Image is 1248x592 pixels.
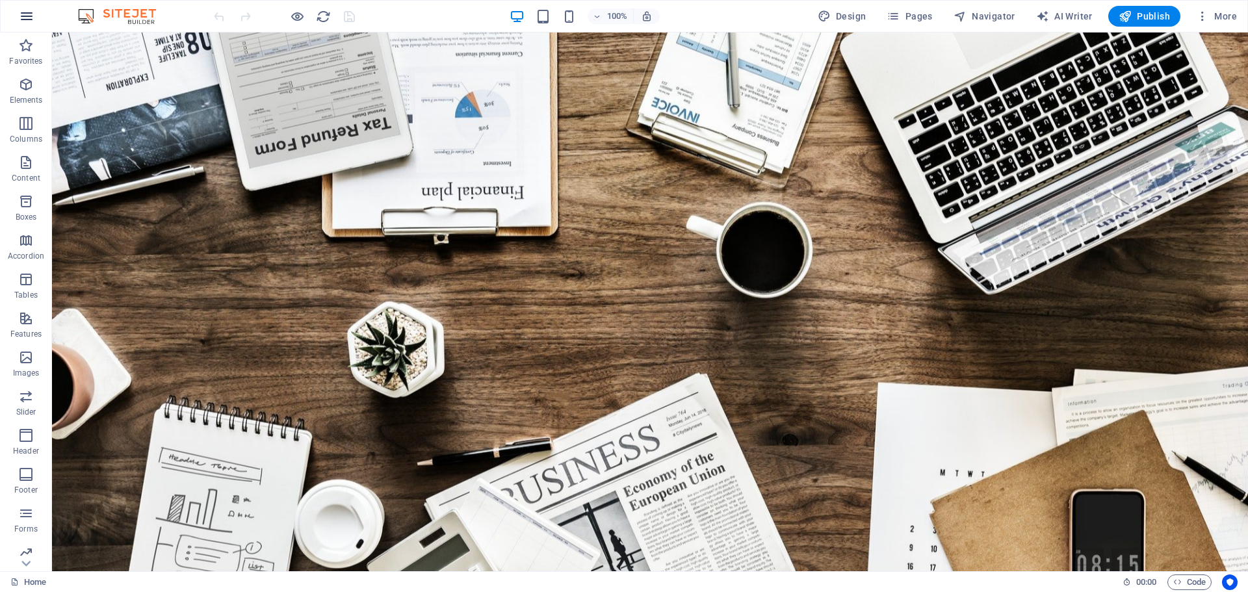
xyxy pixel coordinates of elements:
[1173,574,1206,590] span: Code
[289,8,305,24] button: Click here to leave preview mode and continue editing
[14,485,38,495] p: Footer
[812,6,872,27] button: Design
[1119,10,1170,23] span: Publish
[812,6,872,27] div: Design (Ctrl+Alt+Y)
[1196,10,1237,23] span: More
[315,8,331,24] button: reload
[10,134,42,144] p: Columns
[607,8,628,24] h6: 100%
[887,10,932,23] span: Pages
[10,329,42,339] p: Features
[1167,574,1212,590] button: Code
[1108,6,1180,27] button: Publish
[588,8,634,24] button: 100%
[1031,6,1098,27] button: AI Writer
[14,524,38,534] p: Forms
[818,10,866,23] span: Design
[954,10,1015,23] span: Navigator
[316,9,331,24] i: Reload page
[10,574,46,590] a: Click to cancel selection. Double-click to open Pages
[1136,574,1156,590] span: 00 00
[10,95,43,105] p: Elements
[1222,574,1238,590] button: Usercentrics
[1036,10,1093,23] span: AI Writer
[12,173,40,183] p: Content
[9,56,42,66] p: Favorites
[14,290,38,300] p: Tables
[1123,574,1157,590] h6: Session time
[16,407,36,417] p: Slider
[8,251,44,261] p: Accordion
[1145,577,1147,587] span: :
[1191,6,1242,27] button: More
[13,368,40,378] p: Images
[641,10,653,22] i: On resize automatically adjust zoom level to fit chosen device.
[13,446,39,456] p: Header
[75,8,172,24] img: Editor Logo
[948,6,1020,27] button: Navigator
[881,6,937,27] button: Pages
[16,212,37,222] p: Boxes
